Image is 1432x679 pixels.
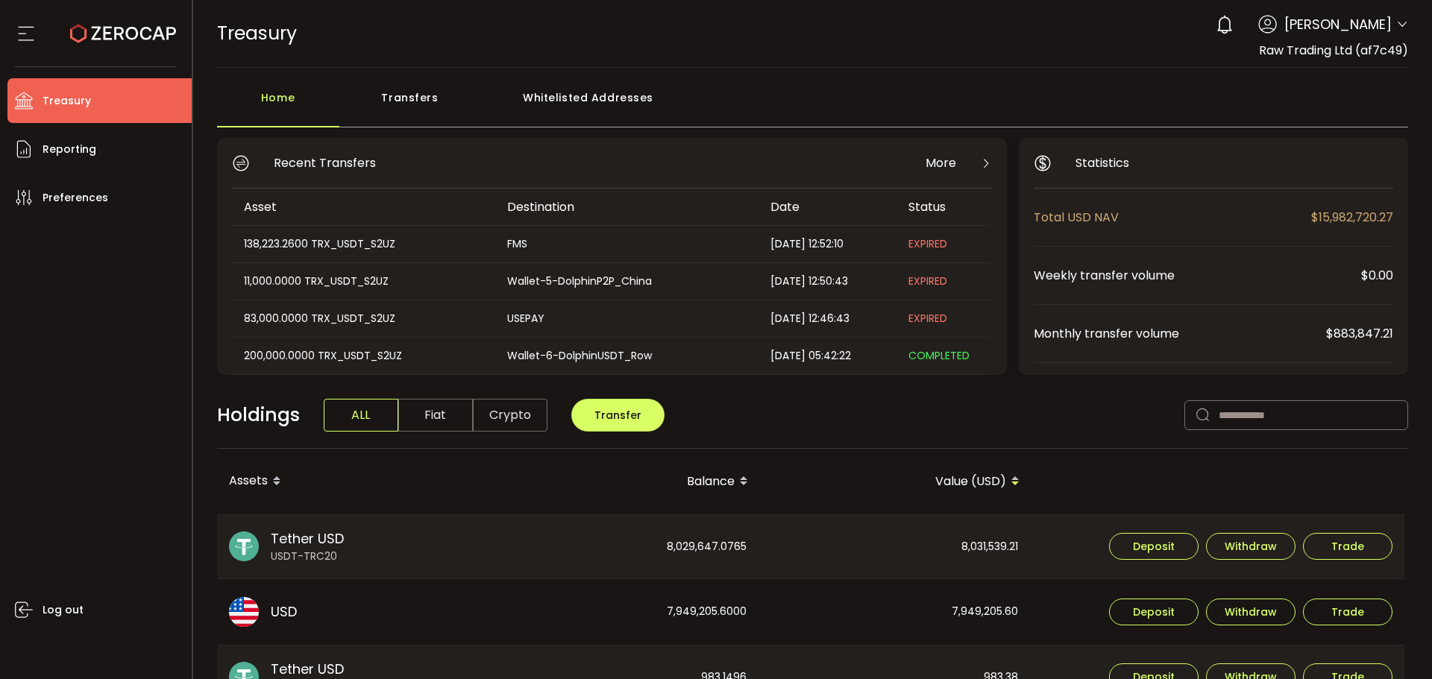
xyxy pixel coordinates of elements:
span: Log out [43,599,84,621]
span: Reporting [43,139,96,160]
div: Assets [217,469,489,494]
span: EXPIRED [908,311,947,326]
div: [DATE] 12:52:10 [759,236,896,253]
span: Treasury [217,20,297,46]
span: Fiat [398,399,473,432]
div: Wallet-5-DolphinP2P_China [495,273,757,290]
span: USDT-TRC20 [271,549,344,564]
span: Holdings [217,401,300,429]
img: usd_portfolio.svg [229,597,259,627]
div: 200,000.0000 TRX_USDT_S2UZ [232,347,494,364]
div: Whitelisted Addresses [481,83,696,127]
span: $15,982,720.27 [1311,208,1393,227]
div: 138,223.2600 TRX_USDT_S2UZ [232,236,494,253]
span: Preferences [43,187,108,209]
div: [DATE] 12:50:43 [759,273,896,290]
div: FMS [495,236,757,253]
span: Deposit [1133,541,1175,552]
span: Monthly transfer volume [1034,324,1326,343]
img: usdt_portfolio.svg [229,531,259,561]
div: Date [759,198,896,215]
span: $0.00 [1361,266,1393,285]
button: Withdraw [1206,533,1296,560]
div: Destination [495,198,759,215]
span: Treasury [43,90,91,112]
div: Balance [489,469,760,494]
span: Total USD NAV [1034,208,1311,227]
div: 8,031,539.21 [760,515,1030,579]
span: Statistics [1075,154,1129,172]
span: More [926,154,956,172]
span: Weekly transfer volume [1034,266,1361,285]
span: COMPLETED [908,348,970,363]
div: 7,949,205.60 [760,579,1030,645]
span: $883,847.21 [1326,324,1393,343]
div: Home [217,83,339,127]
div: Asset [232,198,495,215]
span: Transfer [594,408,641,423]
div: [DATE] 05:42:22 [759,347,896,364]
button: Trade [1303,533,1392,560]
span: Tether USD [271,659,344,679]
button: Deposit [1109,533,1199,560]
div: Wallet-6-DolphinUSDT_Row [495,347,757,364]
div: 8,029,647.0765 [489,515,759,579]
span: Trade [1331,541,1364,552]
span: Recent Transfers [274,154,376,172]
button: Withdraw [1206,599,1296,625]
button: Transfer [571,399,665,432]
div: 83,000.0000 TRX_USDT_S2UZ [232,310,494,327]
div: USEPAY [495,310,757,327]
span: Crypto [473,399,547,432]
span: EXPIRED [908,274,947,288]
span: Raw Trading Ltd (af7c49) [1259,42,1408,59]
div: Value (USD) [760,469,1031,494]
span: Tether USD [271,528,344,549]
div: Transfers [339,83,481,127]
span: ALL [324,399,398,432]
span: EXPIRED [908,236,947,251]
iframe: Chat Widget [1357,607,1432,679]
span: Deposit [1133,607,1175,617]
div: 7,949,205.6000 [489,579,759,645]
span: Withdraw [1225,607,1277,617]
span: USD [271,601,297,622]
span: Withdraw [1225,541,1277,552]
span: [PERSON_NAME] [1284,14,1392,34]
button: Trade [1303,599,1392,625]
span: Trade [1331,607,1364,617]
div: Status [896,198,990,215]
div: [DATE] 12:46:43 [759,310,896,327]
div: 11,000.0000 TRX_USDT_S2UZ [232,273,494,290]
button: Deposit [1109,599,1199,625]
